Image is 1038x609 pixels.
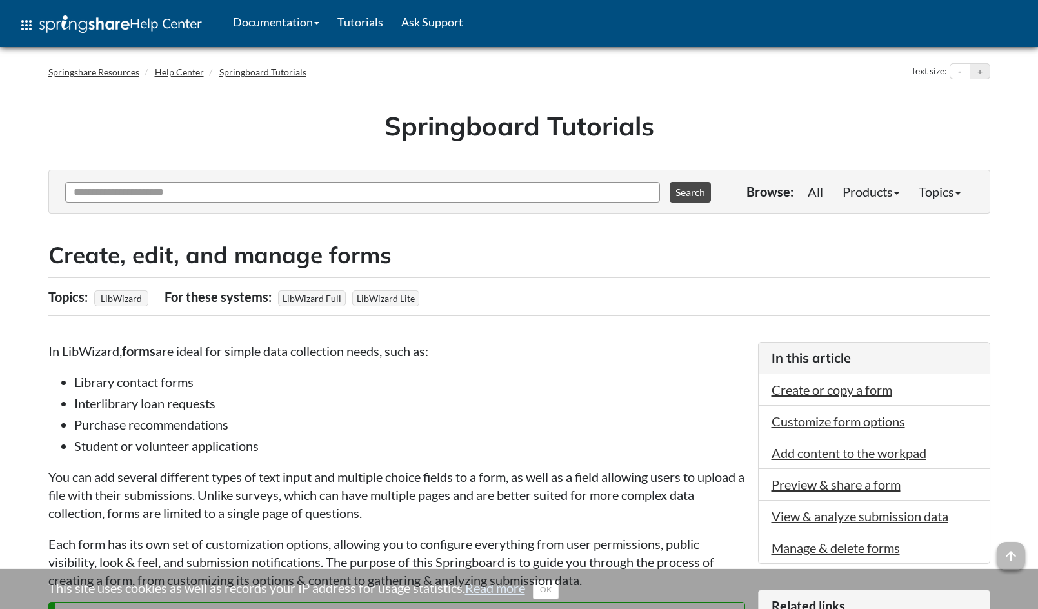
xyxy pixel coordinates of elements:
span: LibWizard Full [278,290,346,306]
button: Increase text size [970,64,990,79]
a: Ask Support [392,6,472,38]
a: Preview & share a form [772,477,901,492]
a: Products [833,179,909,205]
li: Purchase recommendations [74,415,745,434]
a: Topics [909,179,970,205]
p: Browse: [746,183,793,201]
li: Student or volunteer applications [74,437,745,455]
a: Help Center [155,66,204,77]
p: Each form has its own set of customization options, allowing you to configure everything from use... [48,535,745,589]
a: Customize form options [772,414,905,429]
div: Text size: [908,63,950,80]
a: Manage & delete forms [772,540,900,555]
a: All [798,179,833,205]
span: arrow_upward [997,542,1025,570]
a: Springshare Resources [48,66,139,77]
h1: Springboard Tutorials [58,108,981,144]
a: Create or copy a form [772,382,892,397]
div: This site uses cookies as well as records your IP address for usage statistics. [35,579,1003,599]
img: Springshare [39,15,130,33]
a: LibWizard [99,289,144,308]
div: For these systems: [165,285,275,309]
li: Interlibrary loan requests [74,394,745,412]
span: apps [19,17,34,33]
li: Library contact forms [74,373,745,391]
strong: forms [122,343,155,359]
span: LibWizard Lite [352,290,419,306]
a: apps Help Center [10,6,211,45]
h3: In this article [772,349,977,367]
a: View & analyze submission data [772,508,948,524]
button: Decrease text size [950,64,970,79]
a: Tutorials [328,6,392,38]
button: Search [670,182,711,203]
div: Topics: [48,285,91,309]
a: Documentation [224,6,328,38]
h2: Create, edit, and manage forms [48,239,990,271]
p: You can add several different types of text input and multiple choice fields to a form, as well a... [48,468,745,522]
a: Springboard Tutorials [219,66,306,77]
p: In LibWizard, are ideal for simple data collection needs, such as: [48,342,745,360]
a: Add content to the workpad [772,445,926,461]
a: arrow_upward [997,543,1025,559]
span: Help Center [130,15,202,32]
